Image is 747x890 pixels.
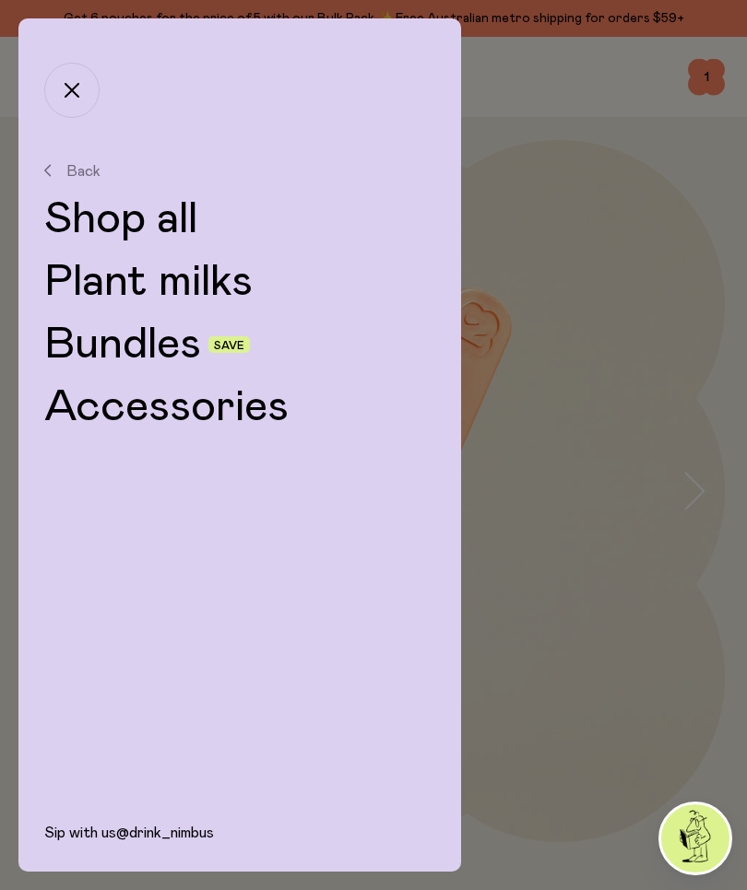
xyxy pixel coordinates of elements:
[661,804,729,872] img: agent
[44,197,435,241] a: Shop all
[66,162,101,179] span: Back
[116,826,214,840] a: @drink_nimbus
[44,322,201,367] a: Bundles
[214,340,244,351] span: Save
[44,260,435,304] a: Plant milks
[44,162,435,179] button: Back
[18,824,461,872] div: Sip with us
[44,385,435,429] a: Accessories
